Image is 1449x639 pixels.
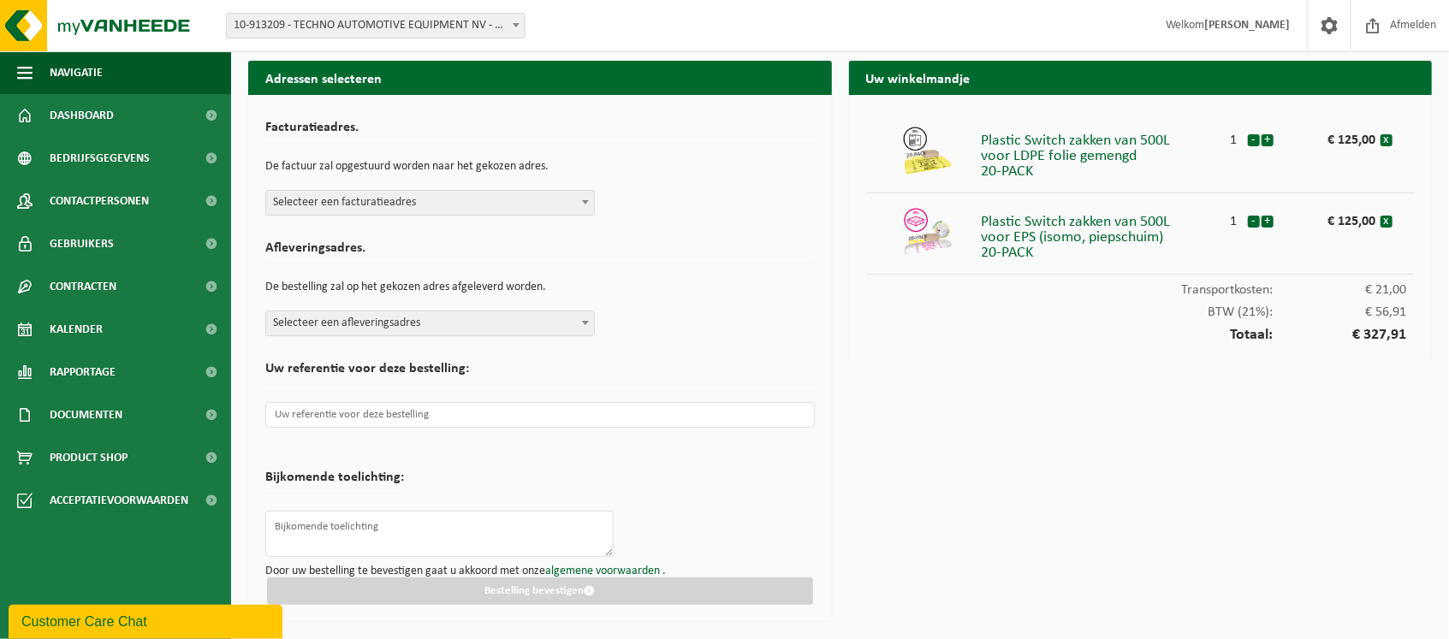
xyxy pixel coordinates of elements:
[849,61,1433,94] h2: Uw winkelmandje
[1262,216,1274,228] button: +
[265,121,815,144] h2: Facturatieadres.
[266,311,594,335] span: Selecteer een afleveringsadres
[1220,125,1246,147] div: 1
[902,206,953,257] img: 01-999956
[50,222,114,265] span: Gebruikers
[50,393,122,436] span: Documenten
[1220,206,1246,228] div: 1
[1274,283,1406,297] span: € 21,00
[50,137,150,180] span: Bedrijfsgegevens
[50,265,116,308] span: Contracten
[265,152,815,181] p: De factuur zal opgestuurd worden naar het gekozen adres.
[1381,134,1393,146] button: x
[267,577,813,605] button: Bestelling bevestigen
[1274,305,1406,319] span: € 56,91
[981,206,1220,261] div: Plastic Switch zakken van 500L voor EPS (isomo, piepschuim) 20-PACK
[248,61,832,94] h2: Adressen selecteren
[50,180,149,222] span: Contactpersonen
[50,351,116,393] span: Rapportage
[1300,206,1380,228] div: € 125,00
[265,273,815,302] p: De bestelling zal op het gekozen adres afgeleverd worden.
[50,94,114,137] span: Dashboard
[50,308,103,351] span: Kalender
[1300,125,1380,147] div: € 125,00
[50,436,128,479] span: Product Shop
[266,191,594,215] span: Selecteer een facturatieadres
[866,297,1416,319] div: BTW (21%):
[265,362,815,385] h2: Uw referentie voor deze bestelling:
[227,14,525,38] span: 10-913209 - TECHNO AUTOMOTIVE EQUIPMENT NV - ZELLIK
[265,470,404,494] h2: Bijkomende toelichting:
[265,565,815,577] p: Door uw bestelling te bevestigen gaat u akkoord met onze
[9,601,286,639] iframe: chat widget
[265,311,595,336] span: Selecteer een afleveringsadres
[1262,134,1274,146] button: +
[545,565,666,577] a: algemene voorwaarden .
[265,190,595,216] span: Selecteer een facturatieadres
[866,275,1416,297] div: Transportkosten:
[1248,216,1260,228] button: -
[1204,19,1290,32] strong: [PERSON_NAME]
[1274,328,1406,343] span: € 327,91
[50,479,188,522] span: Acceptatievoorwaarden
[265,402,815,428] input: Uw referentie voor deze bestelling
[1381,216,1393,228] button: x
[866,319,1416,343] div: Totaal:
[1248,134,1260,146] button: -
[226,13,526,38] span: 10-913209 - TECHNO AUTOMOTIVE EQUIPMENT NV - ZELLIK
[902,125,953,176] img: 01-999964
[981,125,1220,180] div: Plastic Switch zakken van 500L voor LDPE folie gemengd 20-PACK
[265,241,815,264] h2: Afleveringsadres.
[50,51,103,94] span: Navigatie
